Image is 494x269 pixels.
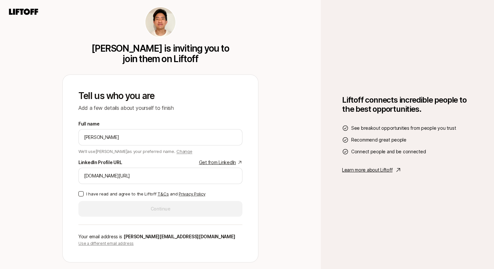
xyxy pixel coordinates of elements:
[78,104,242,112] p: Add a few details about yourself to finish
[78,120,99,128] label: Full name
[90,43,231,64] p: [PERSON_NAME] is inviting you to join them on Liftoff
[78,147,192,155] p: We'll use [PERSON_NAME] as your preferred name.
[124,234,235,239] span: [PERSON_NAME][EMAIL_ADDRESS][DOMAIN_NAME]
[351,148,426,156] span: Connect people and be connected
[342,95,473,114] h1: Liftoff connects incredible people to the best opportunities.
[84,172,237,180] input: e.g. https://www.linkedin.com/in/melanie-perkins
[86,191,205,197] p: I have read and agree to the Liftoff and
[78,233,242,241] p: Your email address is
[78,191,84,196] button: I have read and agree to the Liftoff T&Cs and Privacy Policy
[199,159,242,166] a: Get from LinkedIn
[157,191,169,196] a: T&Cs
[179,191,205,196] a: Privacy Policy
[78,91,242,101] p: Tell us who you are
[351,136,406,144] span: Recommend great people
[351,124,456,132] span: See breakout opportunities from people you trust
[78,241,242,246] p: Use a different email address
[78,159,122,166] div: LinkedIn Profile URL
[176,149,192,154] span: Change
[342,166,473,174] a: Learn more about Liftoff
[342,166,392,174] p: Learn more about Liftoff
[84,133,237,141] input: e.g. Melanie Perkins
